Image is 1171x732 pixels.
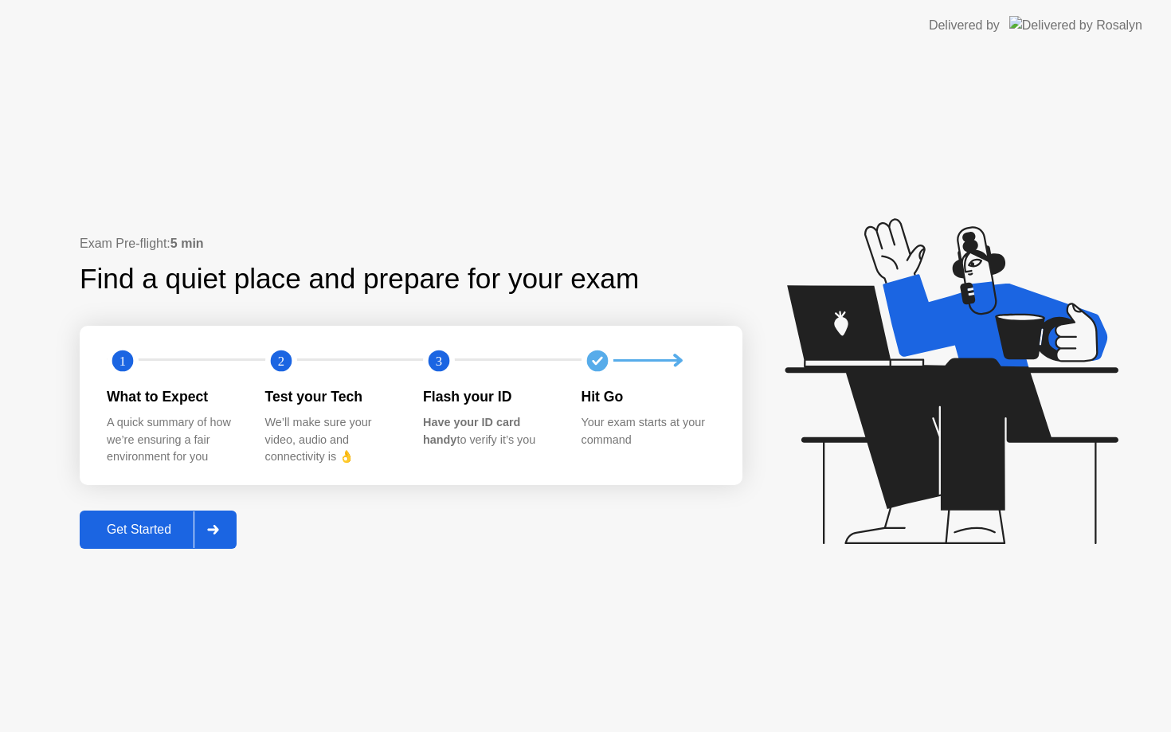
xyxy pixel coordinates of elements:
[119,353,126,368] text: 1
[929,16,1000,35] div: Delivered by
[107,414,240,466] div: A quick summary of how we’re ensuring a fair environment for you
[80,511,237,549] button: Get Started
[80,258,641,300] div: Find a quiet place and prepare for your exam
[582,414,715,448] div: Your exam starts at your command
[423,386,556,407] div: Flash your ID
[1009,16,1142,34] img: Delivered by Rosalyn
[84,523,194,537] div: Get Started
[265,414,398,466] div: We’ll make sure your video, audio and connectivity is 👌
[423,414,556,448] div: to verify it’s you
[265,386,398,407] div: Test your Tech
[436,353,442,368] text: 3
[582,386,715,407] div: Hit Go
[107,386,240,407] div: What to Expect
[277,353,284,368] text: 2
[80,234,742,253] div: Exam Pre-flight:
[170,237,204,250] b: 5 min
[423,416,520,446] b: Have your ID card handy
